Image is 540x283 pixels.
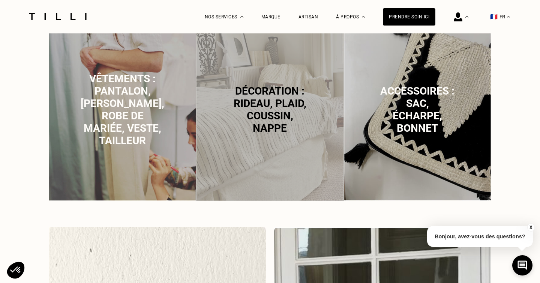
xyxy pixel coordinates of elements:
[490,13,498,20] span: 🇫🇷
[26,13,89,20] img: Logo du service de couturière Tilli
[427,226,533,247] p: Bonjour, avez-vous des questions?
[344,17,491,201] img: Accessoires : sac, écharpe, bonnet
[362,16,365,18] img: Menu déroulant à propos
[240,16,243,18] img: Menu déroulant
[298,14,318,20] a: Artisan
[261,14,280,20] a: Marque
[454,12,462,21] img: icône connexion
[383,8,435,26] a: Prendre soin ici
[234,85,306,134] span: Décoration : rideau, plaid, coussin, nappe
[380,85,454,134] span: Accessoires : sac, écharpe, bonnet
[465,16,468,18] img: Menu déroulant
[49,17,196,201] img: Vêtements : pantalon, jean, robe de mariée, veste, tailleur
[507,16,510,18] img: menu déroulant
[81,72,164,147] span: Vêtements : pantalon, [PERSON_NAME], robe de mariée, veste, tailleur
[527,223,534,232] button: X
